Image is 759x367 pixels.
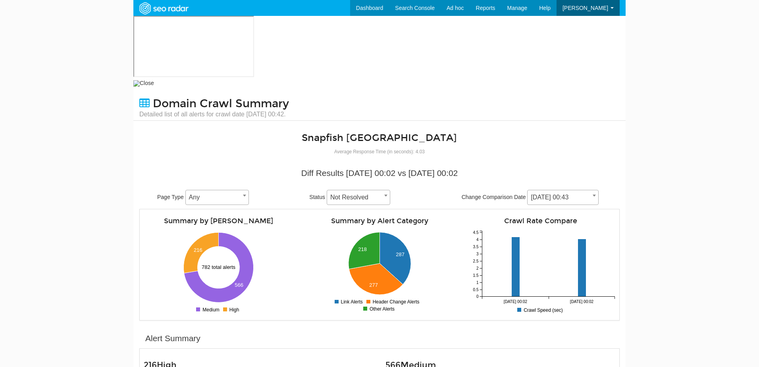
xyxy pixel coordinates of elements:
span: Not Resolved [327,190,390,205]
span: Page Type [157,194,184,200]
span: [PERSON_NAME] [563,5,608,11]
tspan: 1.5 [473,273,479,278]
span: Status [309,194,325,200]
small: Average Response Time (in seconds): 4.03 [334,149,425,155]
span: 10/13/2025 00:43 [527,190,599,205]
span: Not Resolved [327,192,390,203]
tspan: 0.5 [473,288,479,292]
span: Search Console [395,5,435,11]
span: Any [185,190,249,205]
tspan: 3.5 [473,245,479,249]
tspan: 1 [476,280,479,285]
span: Ad hoc [447,5,464,11]
tspan: 0 [476,294,479,299]
tspan: 3 [476,252,479,256]
h4: Summary by [PERSON_NAME] [144,217,293,225]
tspan: 2.5 [473,259,479,263]
img: SEORadar [136,1,191,15]
span: Manage [507,5,528,11]
span: Close [140,80,154,86]
span: Help [539,5,551,11]
h4: Summary by Alert Category [305,217,454,225]
div: Diff Results [DATE] 00:02 vs [DATE] 00:02 [145,167,614,179]
span: Any [186,192,249,203]
a: Snapfish [GEOGRAPHIC_DATA] [302,132,457,144]
span: Reports [476,5,495,11]
span: 10/13/2025 00:43 [528,192,598,203]
tspan: 4 [476,238,479,242]
small: Detailed list of all alerts for crawl date [DATE] 00:42. [139,110,289,119]
tspan: [DATE] 00:02 [504,299,528,304]
text: 782 total alerts [202,264,236,270]
div: Alert Summary [145,332,200,344]
tspan: [DATE] 00:02 [570,299,594,304]
tspan: 4.5 [473,230,479,235]
span: Domain Crawl Summary [153,97,289,110]
span: Change Comparison Date [462,194,526,200]
h4: Crawl Rate Compare [466,217,615,225]
tspan: 2 [476,266,479,270]
img: close_circle.png [133,80,140,87]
